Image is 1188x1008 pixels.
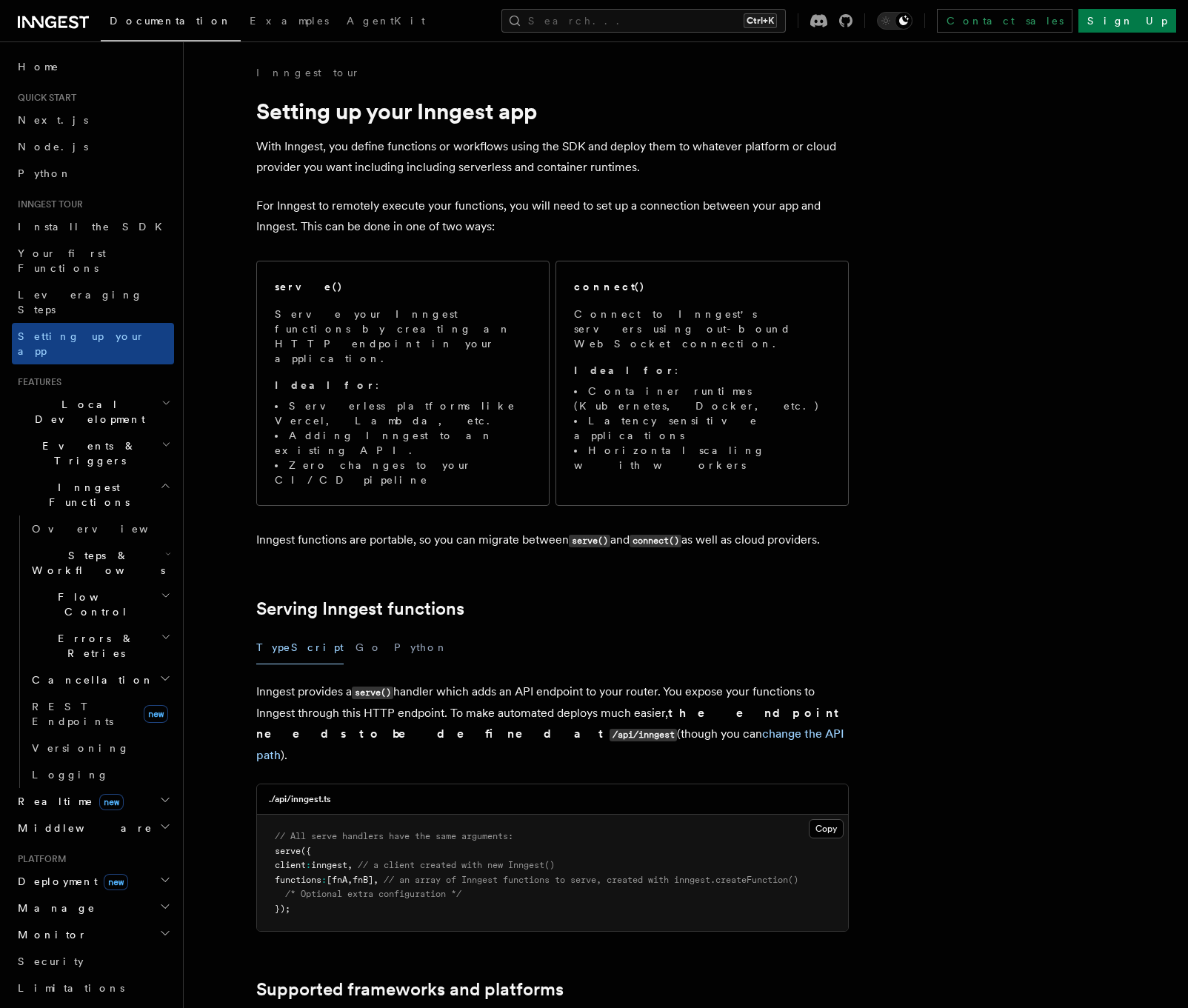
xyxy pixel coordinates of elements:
h1: Setting up your Inngest app [256,98,849,124]
span: fnB] [353,875,373,885]
span: Documentation [110,15,232,27]
a: Versioning [26,735,174,761]
p: : [574,363,830,378]
span: client [275,860,306,870]
p: For Inngest to remotely execute your functions, you will need to set up a connection between your... [256,196,849,237]
span: Events & Triggers [12,438,161,468]
span: // a client created with new Inngest() [358,860,555,870]
span: Examples [250,15,329,27]
button: Python [394,631,448,664]
a: Contact sales [937,9,1072,33]
span: /* Optional extra configuration */ [285,889,461,899]
button: Toggle dark mode [877,12,912,30]
span: Next.js [18,114,88,126]
strong: Ideal for [574,364,675,376]
code: connect() [630,535,681,547]
span: , [373,875,378,885]
button: Manage [12,895,174,921]
span: Errors & Retries [26,631,161,661]
p: Inngest functions are portable, so you can migrate between and as well as cloud providers. [256,530,849,551]
a: Supported frameworks and platforms [256,979,564,1000]
a: Documentation [101,4,241,41]
span: Quick start [12,92,76,104]
button: Steps & Workflows [26,542,174,584]
span: [fnA [327,875,347,885]
a: Python [12,160,174,187]
p: : [275,378,531,393]
span: }); [275,904,290,914]
span: Security [18,955,84,967]
a: Leveraging Steps [12,281,174,323]
span: Steps & Workflows [26,548,165,578]
a: Inngest tour [256,65,360,80]
p: Serve your Inngest functions by creating an HTTP endpoint in your application. [275,307,531,366]
button: Go [356,631,382,664]
button: Cancellation [26,667,174,693]
span: : [321,875,327,885]
span: , [347,875,353,885]
button: Realtimenew [12,788,174,815]
li: Horizontal scaling with workers [574,443,830,473]
li: Serverless platforms like Vercel, Lambda, etc. [275,398,531,428]
a: AgentKit [338,4,434,40]
span: // All serve handlers have the same arguments: [275,831,513,841]
h2: connect() [574,279,645,294]
span: // an array of Inngest functions to serve, created with inngest.createFunction() [384,875,798,885]
button: Errors & Retries [26,625,174,667]
p: Connect to Inngest's servers using out-bound WebSocket connection. [574,307,830,351]
span: Flow Control [26,590,161,619]
span: new [104,874,128,890]
strong: Ideal for [275,379,376,391]
span: Realtime [12,794,124,809]
a: connect()Connect to Inngest's servers using out-bound WebSocket connection.Ideal for:Container ru... [555,261,849,506]
a: Setting up your app [12,323,174,364]
li: Zero changes to your CI/CD pipeline [275,458,531,487]
span: Monitor [12,927,87,942]
button: Inngest Functions [12,474,174,515]
h2: serve() [275,279,343,294]
a: Limitations [12,975,174,1001]
span: Manage [12,901,96,915]
span: Your first Functions [18,247,106,274]
kbd: Ctrl+K [744,13,777,28]
span: Inngest tour [12,198,83,210]
span: Python [18,167,72,179]
a: Your first Functions [12,240,174,281]
span: , [347,860,353,870]
h3: ./api/inngest.ts [269,793,331,805]
button: Deploymentnew [12,868,174,895]
a: Node.js [12,133,174,160]
span: Cancellation [26,672,154,687]
span: Deployment [12,874,128,889]
span: Install the SDK [18,221,171,233]
span: Home [18,59,59,74]
button: Events & Triggers [12,433,174,474]
span: Overview [32,523,184,535]
span: Node.js [18,141,88,153]
button: Copy [809,819,844,838]
span: Inngest Functions [12,480,160,510]
span: Limitations [18,982,124,994]
span: ({ [301,846,311,856]
span: REST Endpoints [32,701,113,727]
span: Setting up your app [18,330,145,357]
span: new [99,794,124,810]
button: Middleware [12,815,174,841]
span: Versioning [32,742,130,754]
a: Install the SDK [12,213,174,240]
p: With Inngest, you define functions or workflows using the SDK and deploy them to whatever platfor... [256,136,849,178]
button: Flow Control [26,584,174,625]
a: Security [12,948,174,975]
a: Examples [241,4,338,40]
li: Adding Inngest to an existing API. [275,428,531,458]
a: Sign Up [1078,9,1176,33]
code: serve() [569,535,610,547]
li: Container runtimes (Kubernetes, Docker, etc.) [574,384,830,413]
button: Search...Ctrl+K [501,9,786,33]
span: new [144,705,168,723]
button: TypeScript [256,631,344,664]
span: inngest [311,860,347,870]
a: Logging [26,761,174,788]
span: Features [12,376,61,388]
code: /api/inngest [610,729,677,741]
